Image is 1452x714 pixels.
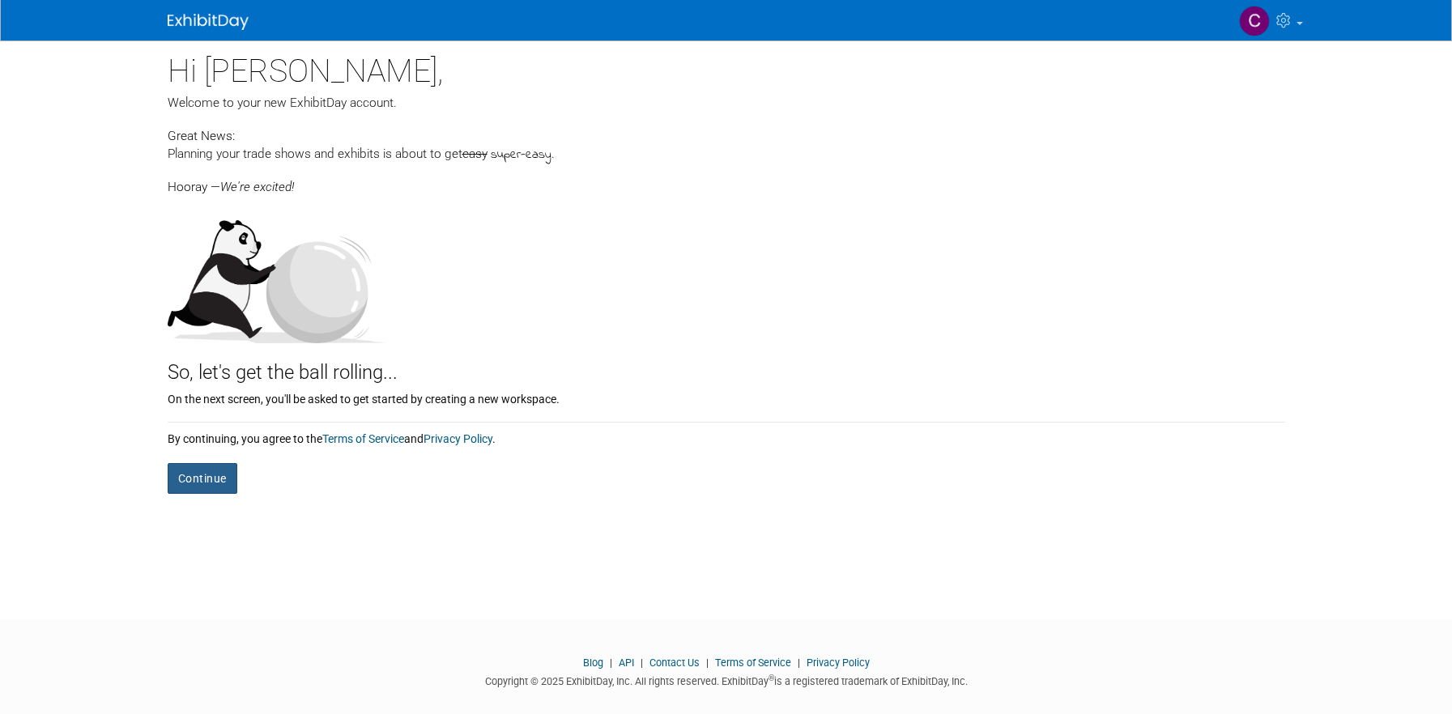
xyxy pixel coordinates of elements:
[424,432,492,445] a: Privacy Policy
[1239,6,1270,36] img: Cecilia Laury
[606,657,616,669] span: |
[168,164,1285,196] div: Hooray —
[637,657,647,669] span: |
[619,657,634,669] a: API
[168,145,1285,164] div: Planning your trade shows and exhibits is about to get .
[322,432,404,445] a: Terms of Service
[769,674,774,682] sup: ®
[168,204,386,343] img: Let's get the ball rolling
[649,657,700,669] a: Contact Us
[220,180,294,194] span: We're excited!
[715,657,791,669] a: Terms of Service
[168,387,1285,407] div: On the next screen, you'll be asked to get started by creating a new workspace.
[807,657,870,669] a: Privacy Policy
[462,147,488,161] span: easy
[168,423,1285,447] div: By continuing, you agree to the and .
[794,657,804,669] span: |
[168,463,237,494] button: Continue
[168,40,1285,94] div: Hi [PERSON_NAME],
[168,126,1285,145] div: Great News:
[168,94,1285,112] div: Welcome to your new ExhibitDay account.
[168,343,1285,387] div: So, let's get the ball rolling...
[491,146,551,164] span: super-easy
[168,14,249,30] img: ExhibitDay
[583,657,603,669] a: Blog
[702,657,713,669] span: |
